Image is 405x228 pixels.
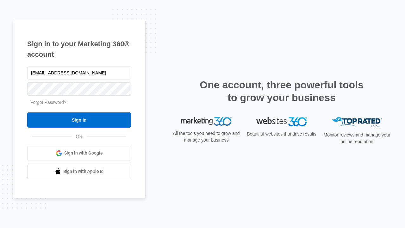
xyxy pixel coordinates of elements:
[198,79,365,104] h2: One account, three powerful tools to grow your business
[64,150,103,156] span: Sign in with Google
[27,164,131,179] a: Sign in with Apple Id
[321,132,392,145] p: Monitor reviews and manage your online reputation
[30,100,66,105] a: Forgot Password?
[246,131,317,137] p: Beautiful websites that drive results
[72,133,87,140] span: OR
[256,117,307,126] img: Websites 360
[63,168,104,175] span: Sign in with Apple Id
[27,66,131,79] input: Email
[181,117,232,126] img: Marketing 360
[332,117,382,128] img: Top Rated Local
[27,112,131,128] input: Sign In
[27,146,131,161] a: Sign in with Google
[171,130,242,143] p: All the tools you need to grow and manage your business
[27,39,131,60] h1: Sign in to your Marketing 360® account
